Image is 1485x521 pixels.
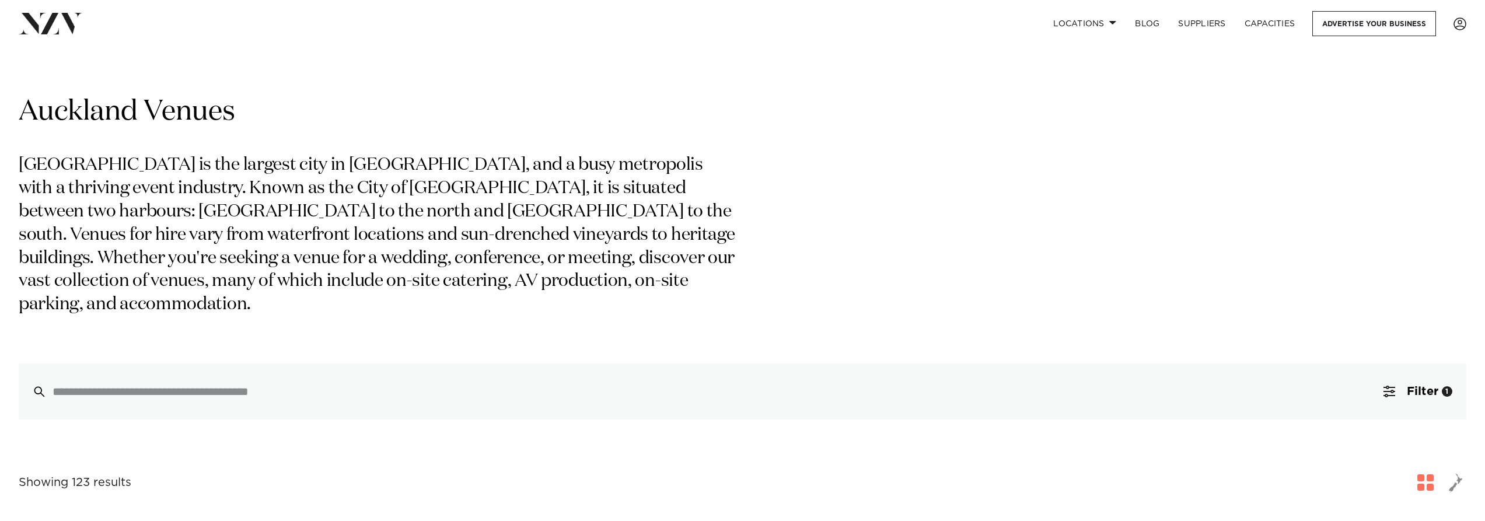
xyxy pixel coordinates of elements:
[1235,11,1305,36] a: Capacities
[1407,386,1438,397] span: Filter
[1169,11,1235,36] a: SUPPLIERS
[1126,11,1169,36] a: BLOG
[19,154,740,317] p: [GEOGRAPHIC_DATA] is the largest city in [GEOGRAPHIC_DATA], and a busy metropolis with a thriving...
[1044,11,1126,36] a: Locations
[1312,11,1436,36] a: Advertise your business
[19,13,82,34] img: nzv-logo.png
[1442,386,1452,397] div: 1
[19,94,1466,131] h1: Auckland Venues
[1369,363,1466,419] button: Filter1
[19,474,131,492] div: Showing 123 results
